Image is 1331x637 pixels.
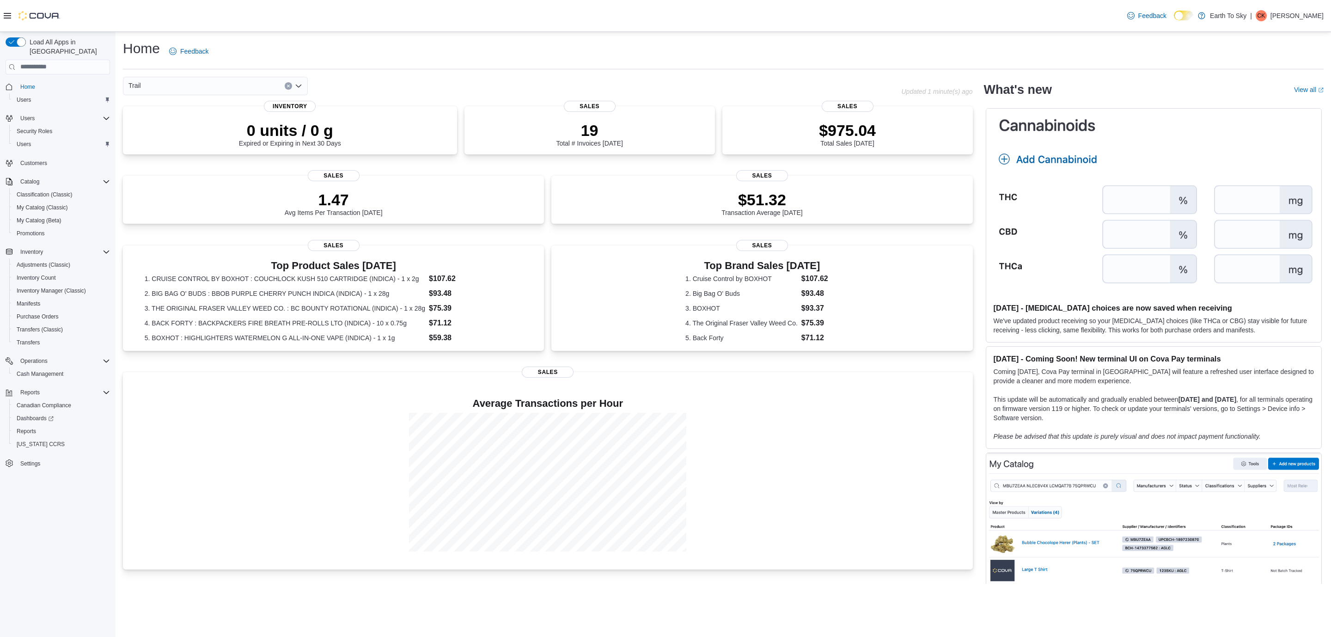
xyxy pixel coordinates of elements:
button: Inventory Count [9,271,114,284]
span: My Catalog (Classic) [13,202,110,213]
a: [US_STATE] CCRS [13,439,68,450]
span: [US_STATE] CCRS [17,441,65,448]
dt: 3. BOXHOT [685,304,798,313]
span: Sales [736,170,788,181]
h3: Top Brand Sales [DATE] [685,260,839,271]
button: Inventory [17,246,47,257]
span: Feedback [1138,11,1166,20]
p: $975.04 [819,121,876,140]
a: Inventory Manager (Classic) [13,285,90,296]
a: Customers [17,158,51,169]
span: Canadian Compliance [17,402,71,409]
a: Transfers (Classic) [13,324,67,335]
h4: Average Transactions per Hour [130,398,965,409]
span: Transfers (Classic) [17,326,63,333]
a: Security Roles [13,126,56,137]
span: Operations [20,357,48,365]
span: Security Roles [17,128,52,135]
span: Load All Apps in [GEOGRAPHIC_DATA] [26,37,110,56]
span: Sales [522,367,574,378]
div: Avg Items Per Transaction [DATE] [285,190,383,216]
span: CK [1258,10,1265,21]
span: Sales [308,170,360,181]
span: Reports [17,387,110,398]
a: Transfers [13,337,43,348]
span: Sales [564,101,616,112]
h3: [DATE] - [MEDICAL_DATA] choices are now saved when receiving [994,303,1314,312]
span: Transfers (Classic) [13,324,110,335]
span: Home [17,81,110,92]
span: Sales [308,240,360,251]
p: 1.47 [285,190,383,209]
button: Users [9,93,114,106]
span: My Catalog (Beta) [13,215,110,226]
span: Classification (Classic) [13,189,110,200]
p: 19 [556,121,623,140]
a: Dashboards [9,412,114,425]
p: $51.32 [721,190,803,209]
a: My Catalog (Classic) [13,202,72,213]
a: Feedback [165,42,212,61]
a: Purchase Orders [13,311,62,322]
button: Operations [2,355,114,367]
span: Catalog [20,178,39,185]
span: Customers [20,159,47,167]
span: Inventory Count [17,274,56,282]
dt: 3. THE ORIGINAL FRASER VALLEY WEED CO. : BC BOUNTY ROTATIONAL (INDICA) - 1 x 28g [145,304,425,313]
a: Reports [13,426,40,437]
span: Customers [17,157,110,169]
button: Security Roles [9,125,114,138]
span: Dashboards [17,415,54,422]
span: Adjustments (Classic) [17,261,70,269]
span: Inventory Manager (Classic) [13,285,110,296]
div: Total Sales [DATE] [819,121,876,147]
dd: $107.62 [801,273,839,284]
dt: 4. The Original Fraser Valley Weed Co. [685,318,798,328]
button: Clear input [285,82,292,90]
a: Canadian Compliance [13,400,75,411]
dt: 5. Back Forty [685,333,798,343]
a: Dashboards [13,413,57,424]
span: Users [17,96,31,104]
dt: 2. Big Bag O' Buds [685,289,798,298]
nav: Complex example [6,76,110,494]
span: Manifests [17,300,40,307]
span: Sales [736,240,788,251]
a: Inventory Count [13,272,60,283]
button: Customers [2,156,114,170]
span: Transfers [17,339,40,346]
span: Users [13,94,110,105]
span: Inventory [17,246,110,257]
h3: Top Product Sales [DATE] [145,260,523,271]
p: [PERSON_NAME] [1270,10,1324,21]
span: Reports [13,426,110,437]
span: Adjustments (Classic) [13,259,110,270]
dd: $71.12 [801,332,839,343]
span: Transfers [13,337,110,348]
span: Promotions [17,230,45,237]
a: Users [13,139,35,150]
button: Transfers (Classic) [9,323,114,336]
dt: 4. BACK FORTY : BACKPACKERS FIRE BREATH PRE-ROLLS LTO (INDICA) - 10 x 0.75g [145,318,425,328]
button: Transfers [9,336,114,349]
div: Total # Invoices [DATE] [556,121,623,147]
button: Open list of options [295,82,302,90]
button: Inventory [2,245,114,258]
button: Home [2,80,114,93]
button: Catalog [17,176,43,187]
button: Catalog [2,175,114,188]
a: My Catalog (Beta) [13,215,65,226]
p: Coming [DATE], Cova Pay terminal in [GEOGRAPHIC_DATA] will feature a refreshed user interface des... [994,367,1314,386]
dt: 5. BOXHOT : HIGHLIGHTERS WATERMELON G ALL-IN-ONE VAPE (INDICA) - 1 x 1g [145,333,425,343]
dt: 2. BIG BAG O' BUDS : BBOB PURPLE CHERRY PUNCH INDICA (INDICA) - 1 x 28g [145,289,425,298]
p: Updated 1 minute(s) ago [901,88,972,95]
dd: $59.38 [429,332,522,343]
span: Cash Management [13,368,110,380]
dd: $93.48 [801,288,839,299]
button: Purchase Orders [9,310,114,323]
button: Reports [9,425,114,438]
span: Users [13,139,110,150]
span: Washington CCRS [13,439,110,450]
a: Feedback [1123,6,1170,25]
span: Home [20,83,35,91]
